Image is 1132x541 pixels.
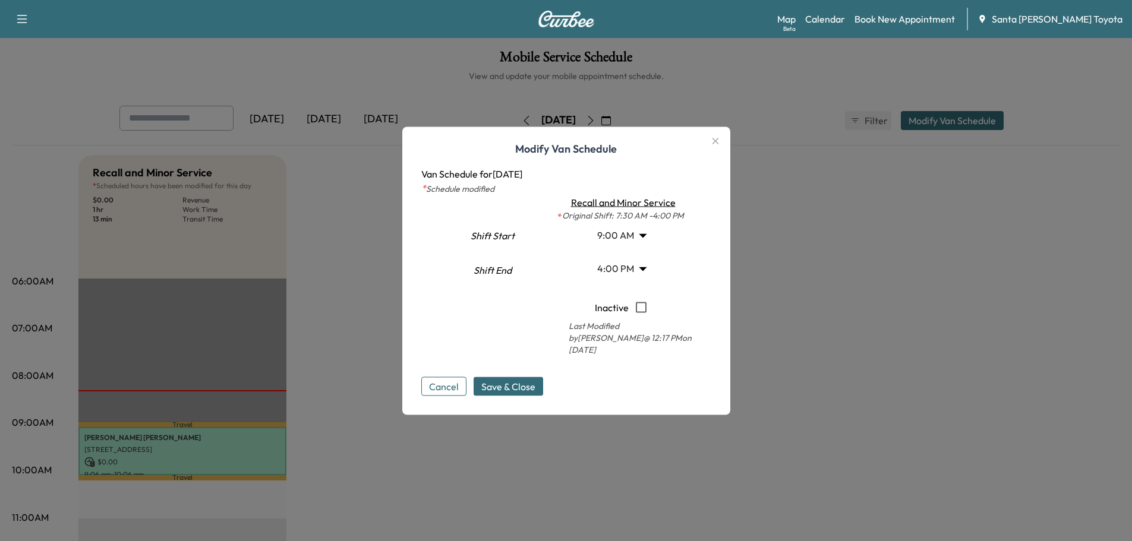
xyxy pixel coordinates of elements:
[545,195,697,209] div: Recall and Minor Service
[538,11,595,27] img: Curbee Logo
[585,219,657,252] div: 9:00 AM
[450,258,535,293] div: Shift End
[783,24,796,33] div: Beta
[474,377,543,396] button: Save & Close
[545,319,697,355] p: Last Modified by [PERSON_NAME] @ 12:17 PM on [DATE]
[805,12,845,26] a: Calendar
[595,295,629,319] p: Inactive
[992,12,1122,26] span: Santa [PERSON_NAME] Toyota
[421,140,711,166] h1: Modify Van Schedule
[421,377,466,396] button: Cancel
[585,252,657,285] div: 4:00 PM
[421,181,711,195] p: Schedule modified
[854,12,955,26] a: Book New Appointment
[421,166,711,181] p: Van Schedule for [DATE]
[450,220,535,255] div: Shift Start
[481,379,535,393] span: Save & Close
[777,12,796,26] a: MapBeta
